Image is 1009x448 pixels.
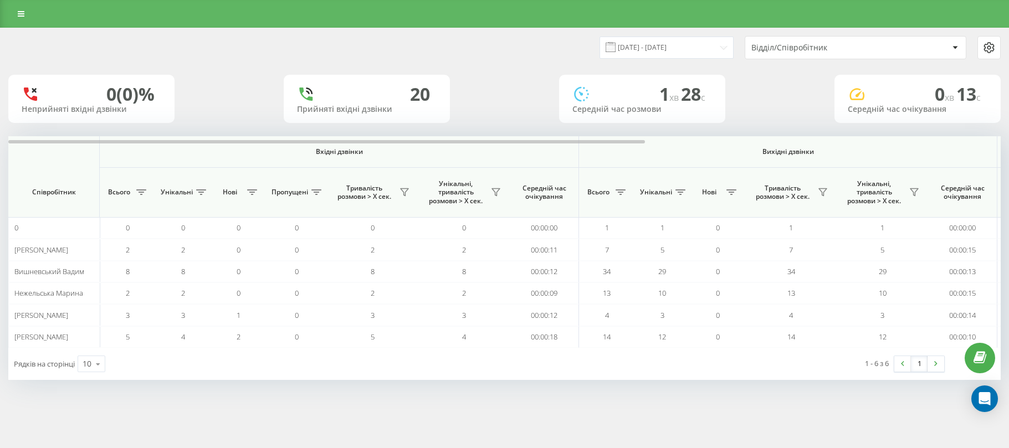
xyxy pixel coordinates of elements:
span: 5 [371,332,375,342]
span: 0 [716,288,720,298]
span: 0 [462,223,466,233]
span: 7 [605,245,609,255]
span: 10 [879,288,887,298]
span: c [976,91,981,104]
span: 1 [237,310,240,320]
span: 0 [716,223,720,233]
span: Нежельська Марина [14,288,83,298]
td: 00:00:10 [928,326,997,348]
span: Тривалість розмови > Х сек. [332,184,396,201]
span: 1 [605,223,609,233]
div: Відділ/Співробітник [751,43,884,53]
span: 1 [880,223,884,233]
div: Неприйняті вхідні дзвінки [22,105,161,114]
span: 3 [880,310,884,320]
span: 13 [787,288,795,298]
span: [PERSON_NAME] [14,332,68,342]
span: 4 [789,310,793,320]
span: 2 [462,245,466,255]
span: 14 [603,332,611,342]
span: 8 [462,266,466,276]
span: 4 [181,332,185,342]
span: 29 [658,266,666,276]
span: 0 [295,223,299,233]
span: 12 [658,332,666,342]
span: 3 [181,310,185,320]
td: 00:00:12 [510,261,579,282]
span: 2 [181,288,185,298]
span: 0 [126,223,130,233]
span: 10 [658,288,666,298]
span: хв [945,91,956,104]
span: 0 [295,310,299,320]
span: Унікальні [161,188,193,197]
td: 00:00:15 [928,282,997,304]
span: 2 [126,288,130,298]
span: Середній час очікування [936,184,988,201]
span: 0 [716,310,720,320]
td: 00:00:14 [928,304,997,326]
span: 0 [295,266,299,276]
span: 0 [237,288,240,298]
span: Пропущені [272,188,308,197]
span: 0 [935,82,956,106]
span: 2 [371,245,375,255]
span: 0 [14,223,18,233]
span: 0 [237,245,240,255]
span: Вхідні дзвінки [129,147,550,156]
span: 4 [605,310,609,320]
span: 7 [789,245,793,255]
div: 1 - 6 з 6 [865,358,889,369]
span: c [701,91,705,104]
span: Тривалість розмови > Х сек. [751,184,815,201]
span: 0 [237,223,240,233]
span: Рядків на сторінці [14,359,75,369]
span: 8 [126,266,130,276]
div: Open Intercom Messenger [971,385,998,412]
span: 0 [716,266,720,276]
span: 4 [462,332,466,342]
td: 00:00:09 [510,282,579,304]
span: 3 [126,310,130,320]
span: 34 [787,266,795,276]
span: 3 [462,310,466,320]
span: 3 [660,310,664,320]
span: 13 [603,288,611,298]
span: 29 [879,266,887,276]
td: 00:00:13 [928,261,997,282]
span: Вишневський Вадим [14,266,84,276]
div: Прийняті вхідні дзвінки [297,105,437,114]
span: Всього [105,188,133,197]
span: 0 [237,266,240,276]
span: 0 [295,288,299,298]
span: 2 [126,245,130,255]
span: 5 [880,245,884,255]
td: 00:00:18 [510,326,579,348]
td: 00:00:00 [928,217,997,239]
span: 0 [716,245,720,255]
span: 14 [787,332,795,342]
span: 1 [660,223,664,233]
span: Унікальні, тривалість розмови > Х сек. [842,179,906,205]
span: 2 [237,332,240,342]
div: 0 (0)% [106,84,155,105]
td: 00:00:00 [510,217,579,239]
span: Унікальні, тривалість розмови > Х сек. [424,179,488,205]
span: 5 [126,332,130,342]
span: 3 [371,310,375,320]
span: Співробітник [18,188,90,197]
span: 8 [371,266,375,276]
span: 0 [295,332,299,342]
span: 2 [181,245,185,255]
span: хв [669,91,681,104]
span: 2 [462,288,466,298]
td: 00:00:12 [510,304,579,326]
span: 1 [659,82,681,106]
span: [PERSON_NAME] [14,310,68,320]
span: 28 [681,82,705,106]
span: Всього [585,188,612,197]
span: Вихідні дзвінки [605,147,971,156]
a: 1 [911,356,928,372]
span: 12 [879,332,887,342]
span: 0 [716,332,720,342]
